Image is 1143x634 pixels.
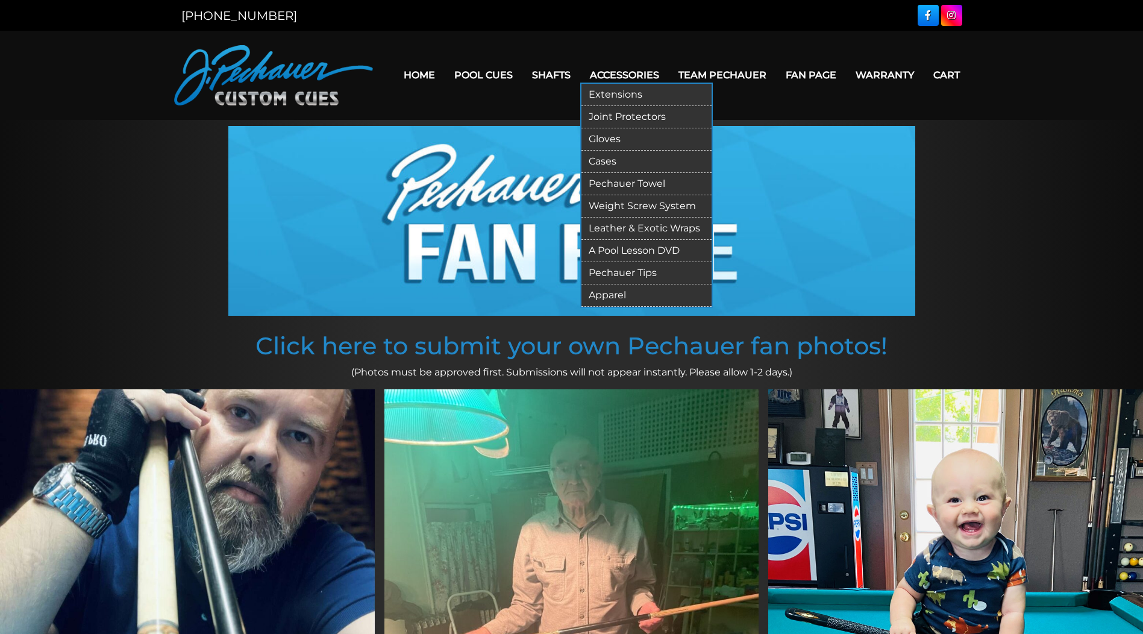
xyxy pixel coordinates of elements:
a: Weight Screw System [581,195,712,218]
a: Click here to submit your own Pechauer fan photos! [255,331,888,360]
a: Apparel [581,284,712,307]
a: Pool Cues [445,60,522,90]
img: Pechauer Custom Cues [174,45,373,105]
a: Cart [924,60,969,90]
a: Accessories [580,60,669,90]
a: Gloves [581,128,712,151]
a: A Pool Lesson DVD [581,240,712,262]
a: Pechauer Tips [581,262,712,284]
a: Fan Page [776,60,846,90]
a: Team Pechauer [669,60,776,90]
a: Pechauer Towel [581,173,712,195]
a: Cases [581,151,712,173]
a: [PHONE_NUMBER] [181,8,297,23]
a: Home [394,60,445,90]
a: Shafts [522,60,580,90]
a: Leather & Exotic Wraps [581,218,712,240]
a: Warranty [846,60,924,90]
a: Joint Protectors [581,106,712,128]
a: Extensions [581,84,712,106]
